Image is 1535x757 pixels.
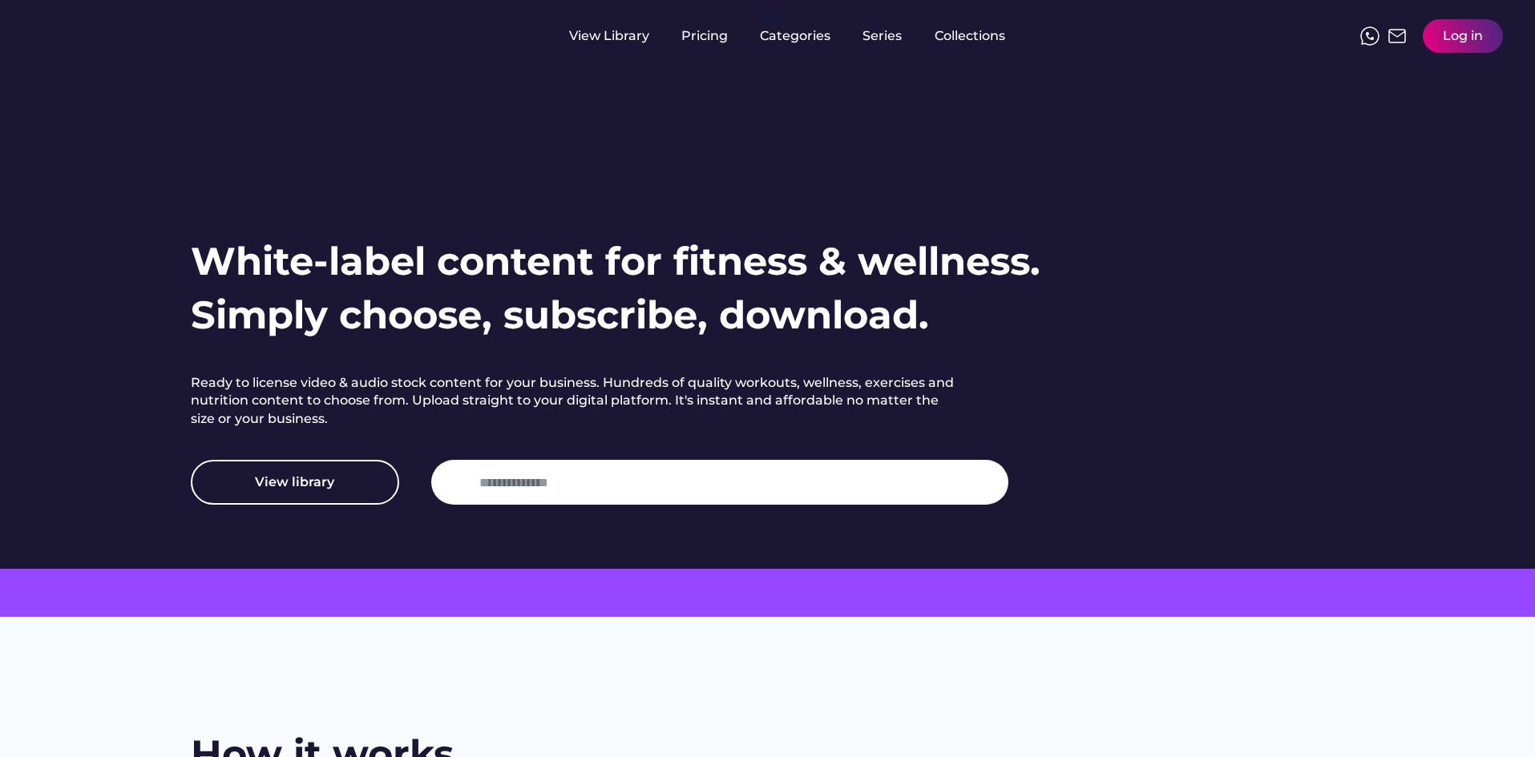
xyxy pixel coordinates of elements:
div: View Library [569,27,649,45]
img: Frame%2051.svg [1388,26,1407,46]
div: Collections [935,27,1005,45]
img: yH5BAEAAAAALAAAAAABAAEAAAIBRAA7 [32,18,159,50]
h2: Ready to license video & audio stock content for your business. Hundreds of quality workouts, wel... [191,374,960,428]
div: Categories [760,27,830,45]
div: Pricing [681,27,728,45]
img: yH5BAEAAAAALAAAAAABAAEAAAIBRAA7 [447,473,467,492]
button: View library [191,460,399,505]
img: yH5BAEAAAAALAAAAAABAAEAAAIBRAA7 [184,26,204,46]
div: Series [862,27,903,45]
h1: White-label content for fitness & wellness. Simply choose, subscribe, download. [191,235,1040,342]
div: fvck [760,8,781,24]
div: Log in [1443,27,1483,45]
img: meteor-icons_whatsapp%20%281%29.svg [1360,26,1379,46]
